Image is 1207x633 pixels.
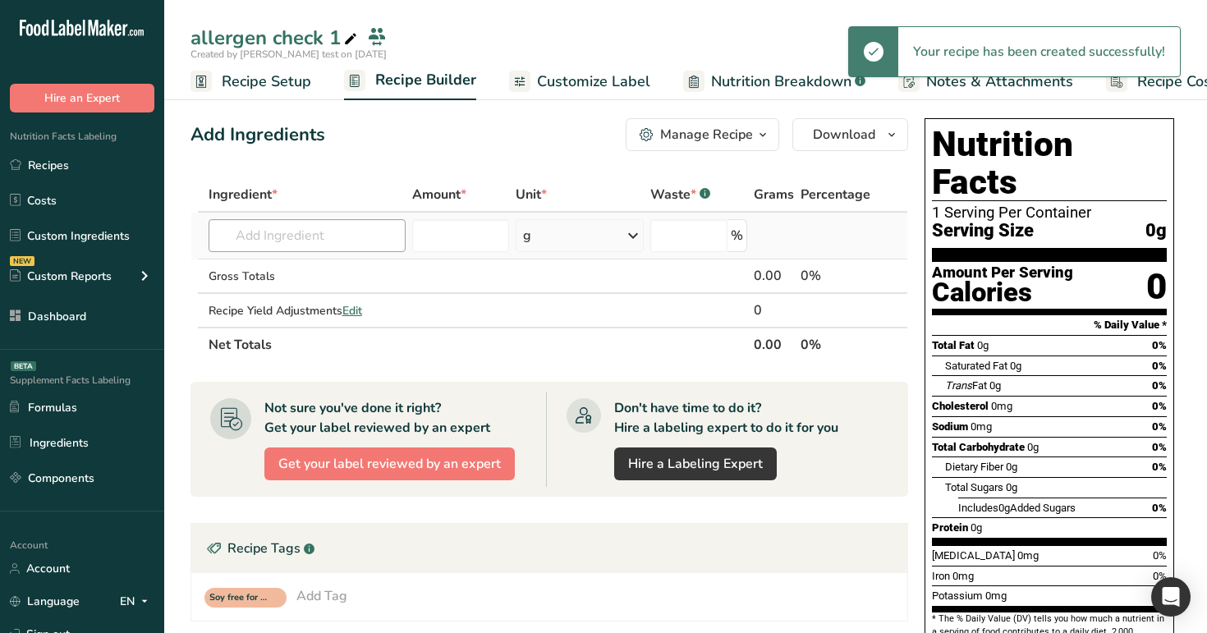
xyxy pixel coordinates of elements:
div: 0 [754,300,794,320]
span: Created by [PERSON_NAME] test on [DATE] [190,48,387,61]
div: g [523,226,531,245]
div: 0 [1146,265,1167,309]
span: 0% [1152,420,1167,433]
span: Serving Size [932,221,1034,241]
div: Don't have time to do it? Hire a labeling expert to do it for you [614,398,838,438]
span: Amount [412,185,466,204]
div: NEW [10,256,34,266]
button: Download [792,118,908,151]
div: Recipe Tags [191,524,907,573]
div: Manage Recipe [660,125,753,144]
span: 0% [1152,360,1167,372]
span: 0% [1152,339,1167,351]
span: Unit [516,185,547,204]
div: Gross Totals [209,268,406,285]
span: Percentage [801,185,870,204]
span: Recipe Builder [375,69,476,91]
span: 0% [1152,502,1167,514]
h1: Nutrition Facts [932,126,1167,201]
span: 0g [1027,441,1039,453]
span: Edit [342,303,362,319]
span: 0mg [971,420,992,433]
span: 0% [1152,400,1167,412]
div: Add Ingredients [190,122,325,149]
button: Get your label reviewed by an expert [264,447,515,480]
span: Get your label reviewed by an expert [278,454,501,474]
span: 0mg [1017,549,1039,562]
a: Language [10,587,80,616]
span: Notes & Attachments [926,71,1073,93]
span: 0g [1006,461,1017,473]
span: Potassium [932,589,983,602]
span: Download [813,125,875,144]
span: Saturated Fat [945,360,1007,372]
span: 0g [989,379,1001,392]
span: 0g [1006,481,1017,493]
span: 0g [1010,360,1021,372]
span: Fat [945,379,987,392]
div: Your recipe has been created successfully! [898,27,1180,76]
input: Add Ingredient [209,219,406,252]
span: Dietary Fiber [945,461,1003,473]
div: Recipe Yield Adjustments [209,302,406,319]
div: Not sure you've done it right? Get your label reviewed by an expert [264,398,490,438]
div: BETA [11,361,36,371]
span: 0mg [991,400,1012,412]
span: [MEDICAL_DATA] [932,549,1015,562]
span: 0% [1153,549,1167,562]
div: Calories [932,281,1073,305]
span: 0g [971,521,982,534]
span: Customize Label [537,71,650,93]
span: 0% [1152,461,1167,473]
i: Trans [945,379,972,392]
button: Manage Recipe [626,118,779,151]
span: Ingredient [209,185,278,204]
span: 0mg [985,589,1007,602]
a: Customize Label [509,63,650,100]
span: 0g [998,502,1010,514]
span: Soy free for recipe [209,591,267,605]
div: Add Tag [296,586,347,606]
span: 0% [1152,441,1167,453]
th: 0% [797,327,874,361]
a: Notes & Attachments [898,63,1073,100]
div: 0% [801,266,870,286]
span: Cholesterol [932,400,989,412]
div: allergen check 1 [190,23,360,53]
span: Grams [754,185,794,204]
div: Custom Reports [10,268,112,285]
th: 0.00 [750,327,797,361]
span: Includes Added Sugars [958,502,1076,514]
div: EN [120,592,154,612]
div: Waste [650,185,710,204]
span: Protein [932,521,968,534]
span: 0g [977,339,989,351]
a: Recipe Builder [344,62,476,101]
span: Nutrition Breakdown [711,71,851,93]
span: Sodium [932,420,968,433]
span: Total Carbohydrate [932,441,1025,453]
span: Iron [932,570,950,582]
span: Total Fat [932,339,975,351]
span: 0g [1145,221,1167,241]
a: Recipe Setup [190,63,311,100]
div: Amount Per Serving [932,265,1073,281]
span: 0% [1153,570,1167,582]
a: Hire a Labeling Expert [614,447,777,480]
section: % Daily Value * [932,315,1167,335]
div: Open Intercom Messenger [1151,577,1191,617]
div: 1 Serving Per Container [932,204,1167,221]
a: Nutrition Breakdown [683,63,865,100]
div: 0.00 [754,266,794,286]
button: Hire an Expert [10,84,154,112]
span: Total Sugars [945,481,1003,493]
th: Net Totals [205,327,751,361]
span: 0mg [952,570,974,582]
span: 0% [1152,379,1167,392]
span: Recipe Setup [222,71,311,93]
